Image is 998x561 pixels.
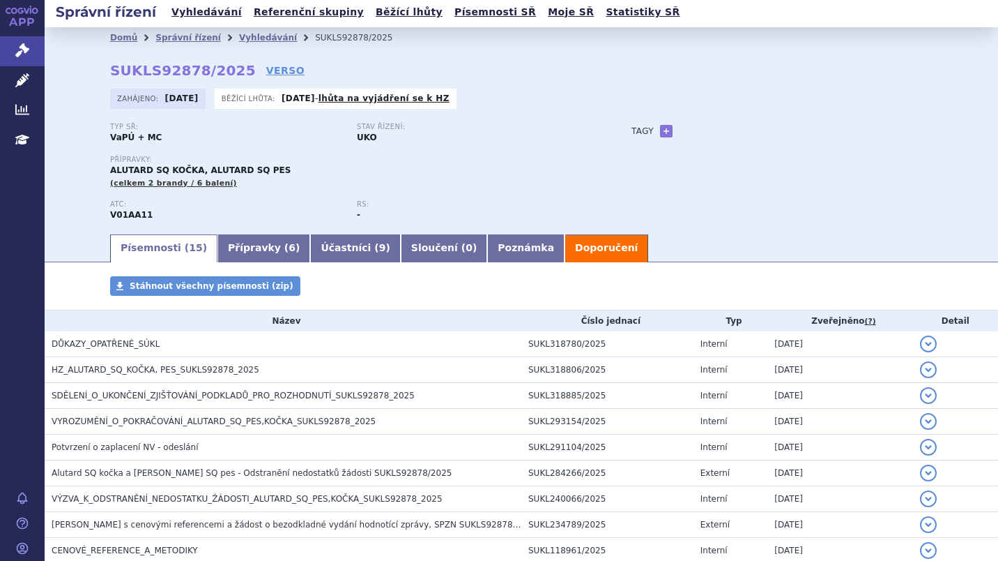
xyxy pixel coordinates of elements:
span: 15 [189,242,202,253]
td: SUKL240066/2025 [521,486,693,512]
td: SUKL284266/2025 [521,461,693,486]
span: Interní [700,391,728,401]
a: Správní řízení [155,33,221,43]
span: Souhlas s cenovými referencemi a žádost o bezodkladné vydání hodnotící zprávy, SPZN SUKLS92878/2025 [52,520,537,530]
span: VÝZVA_K_ODSTRANĚNÍ_NEDOSTATKU_ŽÁDOSTI_ALUTARD_SQ_PES,KOČKA_SUKLS92878_2025 [52,494,443,504]
h2: Správní řízení [45,2,167,22]
td: [DATE] [767,409,912,435]
td: [DATE] [767,383,912,409]
span: Běžící lhůta: [222,93,278,104]
span: Interní [700,442,728,452]
p: - [282,93,450,104]
button: detail [920,387,937,404]
td: [DATE] [767,512,912,538]
td: SUKL293154/2025 [521,409,693,435]
td: [DATE] [767,486,912,512]
th: Číslo jednací [521,311,693,331]
a: Domů [110,33,137,43]
td: SUKL318806/2025 [521,357,693,383]
td: [DATE] [767,331,912,357]
span: Interní [700,546,728,555]
span: DŮKAZY_OPATŘENÉ_SÚKL [52,339,160,349]
strong: - [357,210,360,220]
span: HZ_ALUTARD_SQ_KOČKA, PES_SUKLS92878_2025 [52,365,259,375]
a: VERSO [266,63,305,77]
a: Poznámka [487,234,565,262]
a: Účastníci (9) [310,234,400,262]
a: Písemnosti SŘ [450,3,540,22]
a: Vyhledávání [167,3,246,22]
span: 9 [379,242,386,253]
th: Název [45,311,521,331]
span: Zahájeno: [117,93,161,104]
strong: SUKLS92878/2025 [110,62,256,79]
button: detail [920,465,937,481]
a: + [660,125,673,137]
h3: Tagy [631,123,654,140]
th: Detail [913,311,998,331]
td: [DATE] [767,461,912,486]
span: Interní [700,365,728,375]
a: Moje SŘ [544,3,598,22]
strong: UKO [357,133,377,142]
a: Statistiky SŘ [601,3,684,22]
a: Doporučení [565,234,648,262]
p: Stav řízení: [357,123,590,131]
span: SDĚLENÍ_O_UKONČENÍ_ZJIŠŤOVÁNÍ_PODKLADŮ_PRO_ROZHODNUTÍ_SUKLS92878_2025 [52,391,415,401]
span: CENOVÉ_REFERENCE_A_METODIKY [52,546,198,555]
strong: [DATE] [282,93,315,103]
a: Sloučení (0) [401,234,487,262]
span: 6 [289,242,295,253]
td: SUKL234789/2025 [521,512,693,538]
strong: [DATE] [165,93,199,103]
a: Přípravky (6) [217,234,310,262]
p: Přípravky: [110,156,604,164]
span: Interní [700,494,728,504]
span: Potvrzení o zaplacení NV - odeslání [52,442,199,452]
button: detail [920,361,937,378]
button: detail [920,439,937,456]
a: Běžící lhůty [371,3,447,22]
span: (celkem 2 brandy / 6 balení) [110,179,237,188]
span: Externí [700,520,730,530]
abbr: (?) [865,317,876,327]
span: 0 [466,242,473,253]
span: Interní [700,417,728,426]
td: [DATE] [767,357,912,383]
button: detail [920,491,937,507]
a: Písemnosti (15) [110,234,217,262]
a: lhůta na vyjádření se k HZ [318,93,450,103]
span: ALUTARD SQ KOČKA, ALUTARD SQ PES [110,165,291,175]
strong: ZVÍŘECÍ ALERGENY [110,210,153,220]
td: SUKL291104/2025 [521,435,693,461]
p: ATC: [110,200,343,209]
li: SUKLS92878/2025 [315,27,410,48]
td: [DATE] [767,435,912,461]
th: Typ [693,311,768,331]
span: Stáhnout všechny písemnosti (zip) [130,281,293,291]
button: detail [920,413,937,430]
span: Interní [700,339,728,349]
button: detail [920,336,937,352]
td: SUKL318885/2025 [521,383,693,409]
a: Referenční skupiny [249,3,368,22]
a: Vyhledávání [239,33,297,43]
a: Stáhnout všechny písemnosti (zip) [110,276,300,296]
strong: VaPÚ + MC [110,133,162,142]
span: VYROZUMĚNÍ_O_POKRAČOVÁNÍ_ALUTARD_SQ_PES,KOČKA_SUKLS92878_2025 [52,417,376,426]
td: SUKL318780/2025 [521,331,693,357]
button: detail [920,542,937,559]
button: detail [920,516,937,533]
span: Alutard SQ kočka a Alutard SQ pes - Odstranění nedostatků žádosti SUKLS92878/2025 [52,468,452,478]
th: Zveřejněno [767,311,912,331]
p: RS: [357,200,590,209]
p: Typ SŘ: [110,123,343,131]
span: Externí [700,468,730,478]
